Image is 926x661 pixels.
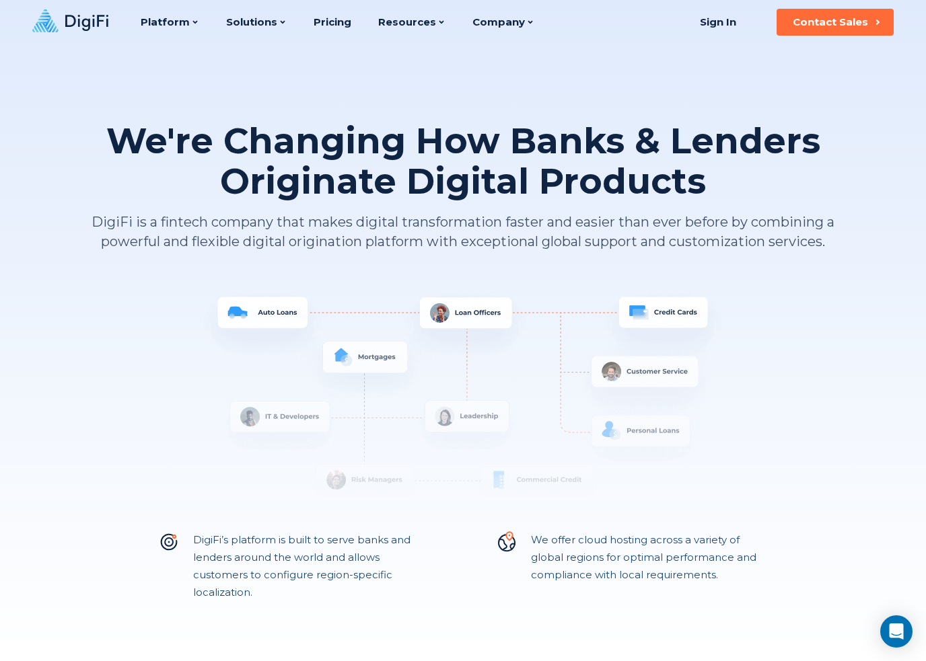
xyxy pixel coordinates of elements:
h1: We're Changing How Banks & Lenders Originate Digital Products [90,121,836,202]
p: We offer cloud hosting across a variety of global regions for optimal performance and compliance ... [531,531,768,601]
p: DigiFi’s platform is built to serve banks and lenders around the world and allows customers to co... [193,531,430,601]
button: Contact Sales [777,9,894,36]
p: DigiFi is a fintech company that makes digital transformation faster and easier than ever before ... [90,212,836,251]
a: Sign In [683,9,752,36]
img: System Overview [90,292,836,520]
div: Open Intercom Messenger [880,615,913,648]
div: Contact Sales [793,15,868,29]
